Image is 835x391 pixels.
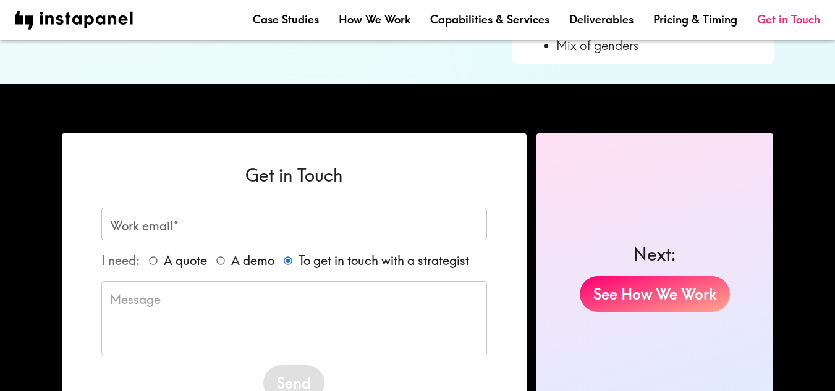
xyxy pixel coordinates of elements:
a: See How We Work [580,276,730,312]
h6: Get in Touch [101,163,487,187]
a: Get in Touch [757,12,820,27]
img: instapanel [15,11,133,30]
li: Mix of genders [556,37,754,54]
a: Deliverables [569,12,634,27]
span: A demo [231,252,274,269]
a: Capabilities & Services [430,12,549,27]
h6: Next: [634,242,676,266]
span: To get in touch with a strategist [299,252,469,269]
a: Pricing & Timing [653,12,737,27]
a: Case Studies [253,12,319,27]
span: I need: [101,253,140,268]
span: A quote [164,252,207,269]
a: How We Work [339,12,410,27]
